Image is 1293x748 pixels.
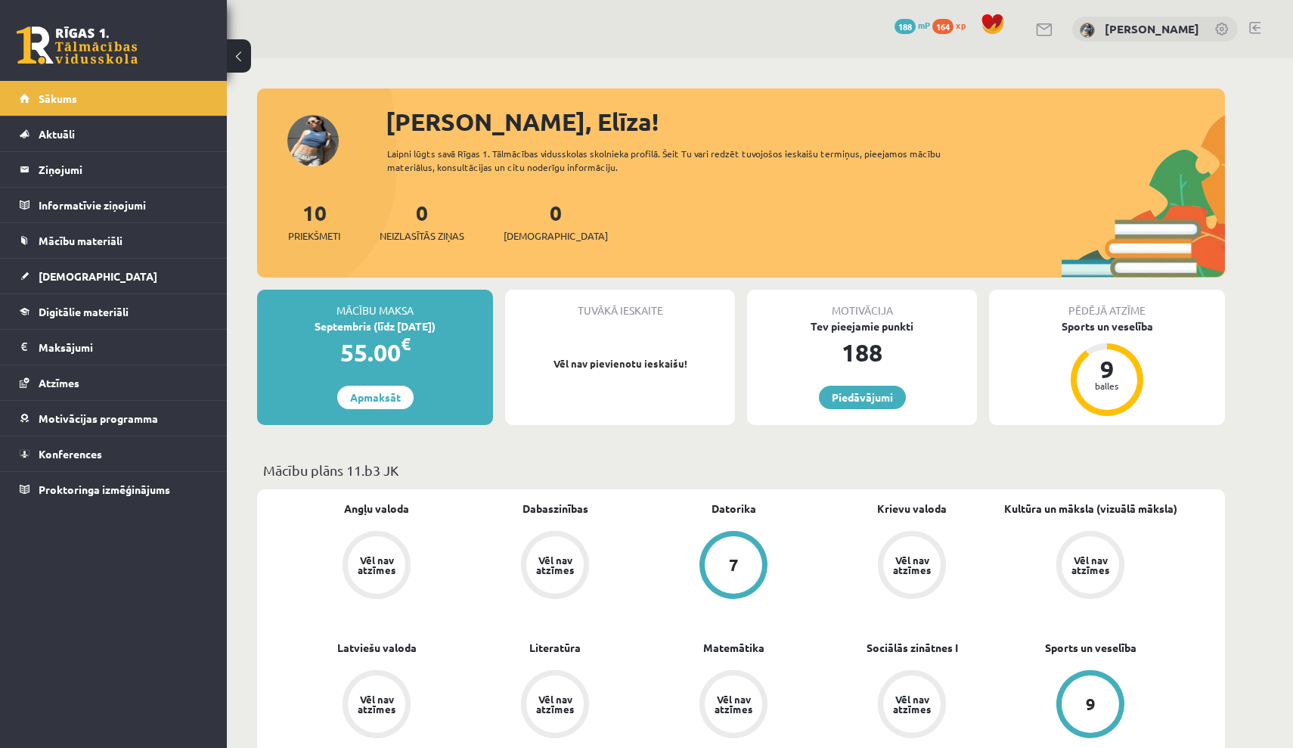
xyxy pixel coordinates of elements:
a: [PERSON_NAME] [1105,21,1199,36]
span: Motivācijas programma [39,411,158,425]
p: Mācību plāns 11.b3 JK [263,460,1219,480]
legend: Maksājumi [39,330,208,365]
a: Matemātika [703,640,764,656]
a: Krievu valoda [877,501,947,517]
a: Literatūra [529,640,581,656]
a: Apmaksāt [337,386,414,409]
div: Vēl nav atzīmes [355,555,398,575]
div: 188 [747,334,977,371]
div: Sports un veselība [989,318,1225,334]
div: Vēl nav atzīmes [355,694,398,714]
div: Vēl nav atzīmes [534,555,576,575]
a: Piedāvājumi [819,386,906,409]
div: Vēl nav atzīmes [712,694,755,714]
span: 188 [895,19,916,34]
a: 0[DEMOGRAPHIC_DATA] [504,199,608,244]
a: Latviešu valoda [337,640,417,656]
a: Mācību materiāli [20,223,208,258]
a: Atzīmes [20,365,208,400]
a: Vēl nav atzīmes [287,531,466,602]
a: Proktoringa izmēģinājums [20,472,208,507]
div: Tev pieejamie punkti [747,318,977,334]
a: 164 xp [932,19,973,31]
a: Rīgas 1. Tālmācības vidusskola [17,26,138,64]
span: Konferences [39,447,102,461]
a: Vēl nav atzīmes [644,670,823,741]
span: Neizlasītās ziņas [380,228,464,244]
span: Mācību materiāli [39,234,122,247]
span: mP [918,19,930,31]
div: Tuvākā ieskaite [505,290,735,318]
a: Sports un veselība 9 balles [989,318,1225,418]
div: 55.00 [257,334,493,371]
a: [DEMOGRAPHIC_DATA] [20,259,208,293]
a: Motivācijas programma [20,401,208,436]
a: Sports un veselība [1045,640,1136,656]
a: Dabaszinības [522,501,588,517]
legend: Ziņojumi [39,152,208,187]
p: Vēl nav pievienotu ieskaišu! [513,356,727,371]
div: balles [1084,381,1130,390]
span: Aktuāli [39,127,75,141]
a: 7 [644,531,823,602]
div: Motivācija [747,290,977,318]
a: Vēl nav atzīmes [823,670,1001,741]
div: [PERSON_NAME], Elīza! [386,104,1225,140]
a: 188 mP [895,19,930,31]
span: 164 [932,19,953,34]
div: Vēl nav atzīmes [1069,555,1112,575]
div: 9 [1084,357,1130,381]
div: Septembris (līdz [DATE]) [257,318,493,334]
a: Vēl nav atzīmes [823,531,1001,602]
div: 9 [1086,696,1096,712]
legend: Informatīvie ziņojumi [39,188,208,222]
img: Elīza Zariņa [1080,23,1095,38]
span: xp [956,19,966,31]
div: Vēl nav atzīmes [891,694,933,714]
a: Vēl nav atzīmes [466,670,644,741]
span: Digitālie materiāli [39,305,129,318]
a: Sociālās zinātnes I [867,640,958,656]
span: Proktoringa izmēģinājums [39,483,170,496]
a: 10Priekšmeti [288,199,340,244]
a: Konferences [20,436,208,471]
div: 7 [729,557,739,573]
span: [DEMOGRAPHIC_DATA] [504,228,608,244]
a: Aktuāli [20,116,208,151]
a: Vēl nav atzīmes [1001,531,1180,602]
a: Vēl nav atzīmes [466,531,644,602]
a: Sākums [20,81,208,116]
div: Mācību maksa [257,290,493,318]
span: [DEMOGRAPHIC_DATA] [39,269,157,283]
div: Vēl nav atzīmes [534,694,576,714]
div: Pēdējā atzīme [989,290,1225,318]
span: Sākums [39,92,77,105]
a: Angļu valoda [344,501,409,517]
a: 9 [1001,670,1180,741]
span: € [401,333,411,355]
span: Priekšmeti [288,228,340,244]
a: Datorika [712,501,756,517]
div: Vēl nav atzīmes [891,555,933,575]
span: Atzīmes [39,376,79,390]
a: 0Neizlasītās ziņas [380,199,464,244]
a: Digitālie materiāli [20,294,208,329]
a: Informatīvie ziņojumi [20,188,208,222]
a: Maksājumi [20,330,208,365]
div: Laipni lūgts savā Rīgas 1. Tālmācības vidusskolas skolnieka profilā. Šeit Tu vari redzēt tuvojošo... [387,147,968,174]
a: Vēl nav atzīmes [287,670,466,741]
a: Kultūra un māksla (vizuālā māksla) [1004,501,1177,517]
a: Ziņojumi [20,152,208,187]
